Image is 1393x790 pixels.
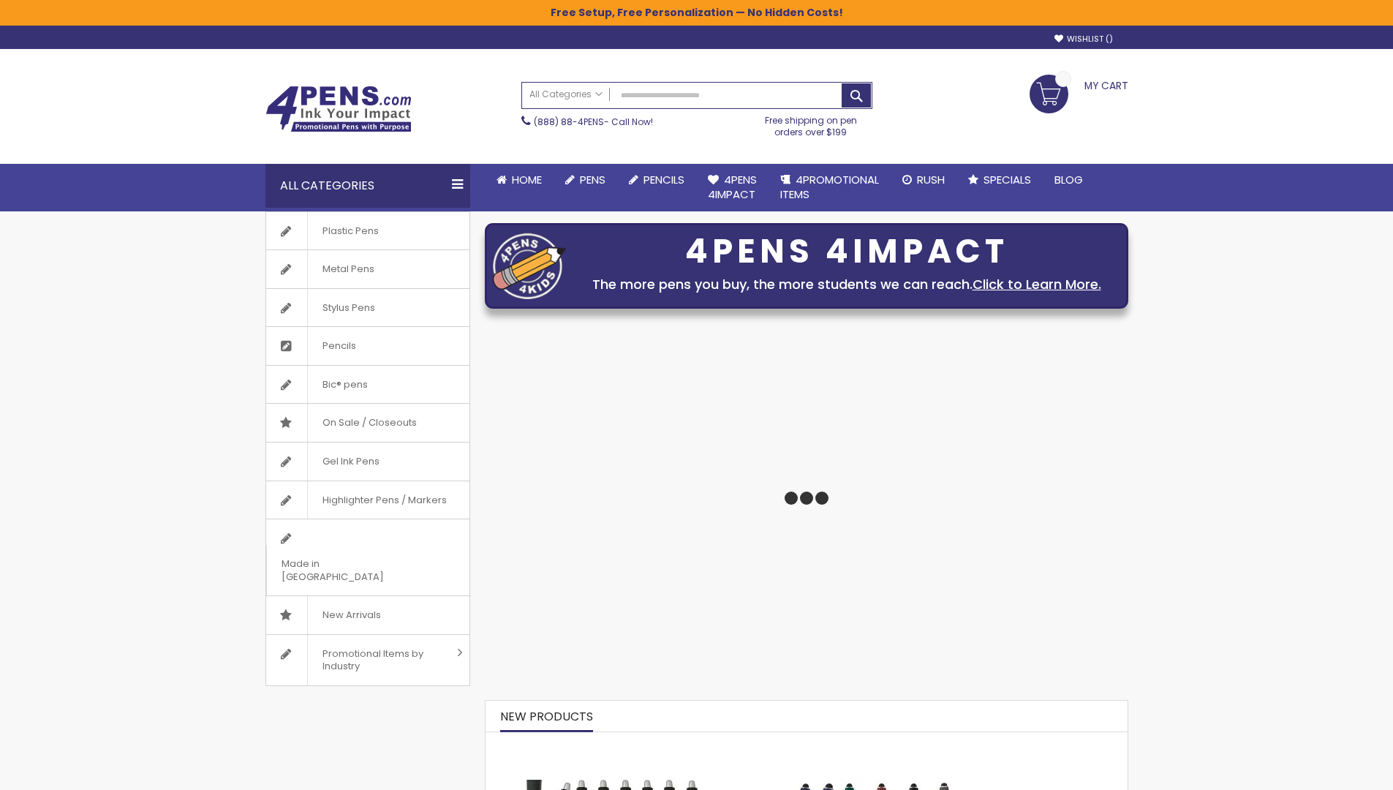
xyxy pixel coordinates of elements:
a: 4PROMOTIONALITEMS [769,164,891,211]
a: Pens [554,164,617,196]
div: All Categories [265,164,470,208]
span: Pens [580,172,605,187]
a: Pencils [617,164,696,196]
a: Specials [956,164,1043,196]
a: Wishlist [1054,34,1113,45]
span: Pencils [643,172,684,187]
a: Rush [891,164,956,196]
span: Bic® pens [307,366,382,404]
a: Custom Soft Touch Metal Pen - Stylus Top [756,739,982,751]
a: Highlighter Pens / Markers [266,481,469,519]
span: Made in [GEOGRAPHIC_DATA] [266,545,433,595]
a: Blog [1043,164,1095,196]
a: The Barton Custom Pens Special Offer [486,739,741,751]
a: Stylus Pens [266,289,469,327]
span: Plastic Pens [307,212,393,250]
a: (888) 88-4PENS [534,116,604,128]
a: Made in [GEOGRAPHIC_DATA] [266,519,469,595]
span: Pencils [307,327,371,365]
span: Specials [984,172,1031,187]
a: Plastic Pens [266,212,469,250]
a: Gel Ink Pens [266,443,469,481]
div: 4PENS 4IMPACT [573,236,1120,267]
a: Home [485,164,554,196]
span: 4Pens 4impact [708,172,757,202]
a: Pencils [266,327,469,365]
span: Stylus Pens [307,289,390,327]
a: Metal Pens [266,250,469,288]
span: Gel Ink Pens [307,443,394,481]
span: - Call Now! [534,116,653,128]
span: All Categories [529,89,603,100]
span: Blog [1054,172,1083,187]
span: 4PROMOTIONAL ITEMS [780,172,879,202]
span: Metal Pens [307,250,389,288]
a: Click to Learn More. [973,275,1101,293]
span: Rush [917,172,945,187]
span: Home [512,172,542,187]
a: Bic® pens [266,366,469,404]
img: four_pen_logo.png [493,233,566,299]
a: 4Pens4impact [696,164,769,211]
span: Promotional Items by Industry [307,635,452,685]
div: The more pens you buy, the more students we can reach. [573,274,1120,295]
a: On Sale / Closeouts [266,404,469,442]
a: New Arrivals [266,596,469,634]
a: Promotional Items by Industry [266,635,469,685]
a: All Categories [522,83,610,107]
div: Free shipping on pen orders over $199 [750,109,872,138]
span: On Sale / Closeouts [307,404,431,442]
span: New Arrivals [307,596,396,634]
img: 4Pens Custom Pens and Promotional Products [265,86,412,132]
span: Highlighter Pens / Markers [307,481,461,519]
span: New Products [500,708,593,725]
